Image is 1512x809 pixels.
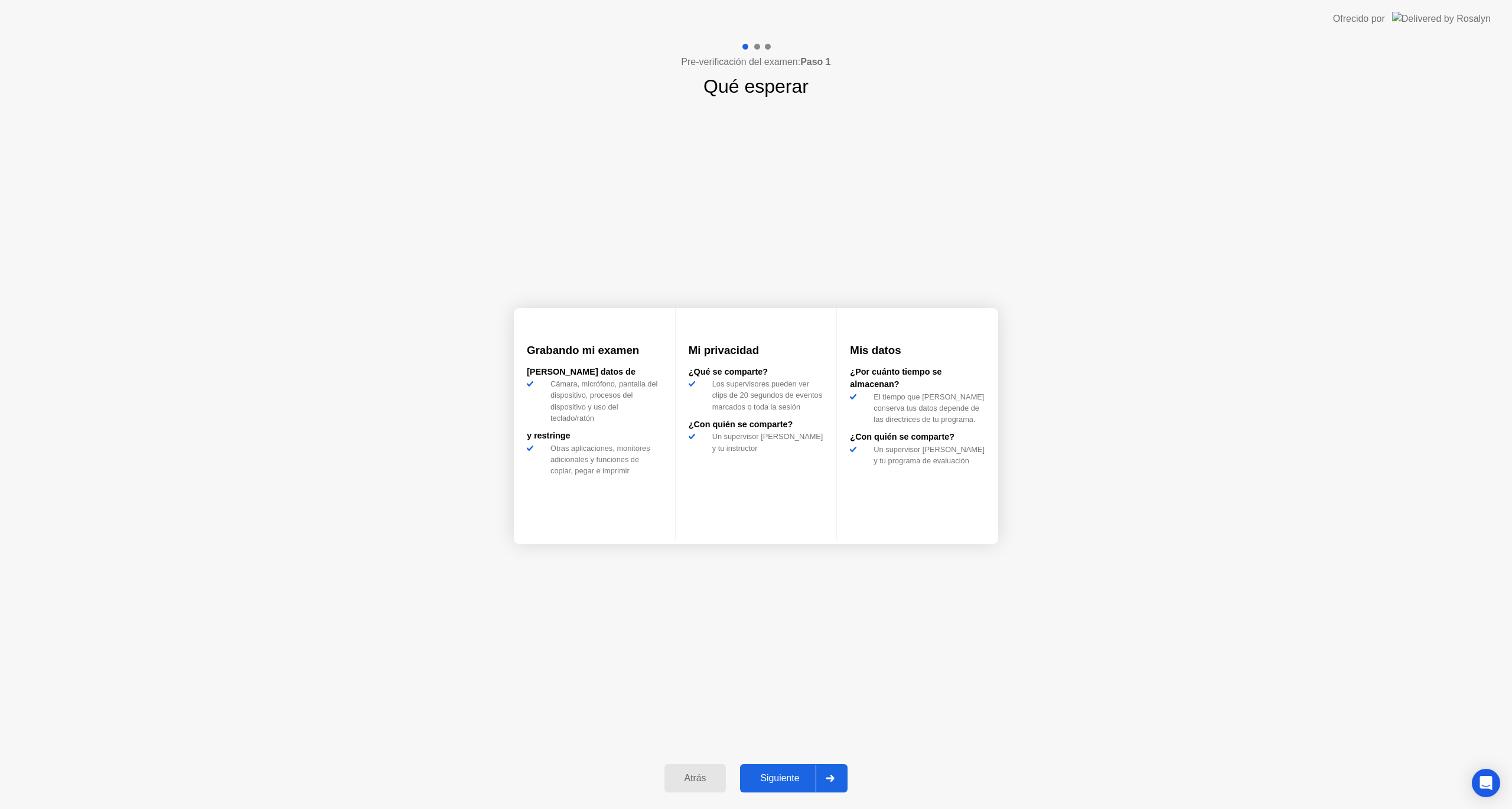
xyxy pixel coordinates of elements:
[664,764,726,792] button: Atrás
[527,430,662,443] div: y restringe
[869,444,985,466] div: Un supervisor [PERSON_NAME] y tu programa de evaluación
[703,72,809,100] h1: Qué esperar
[546,443,662,477] div: Otras aplicaciones, monitores adicionales y funciones de copiar, pegar e imprimir
[850,342,985,359] h3: Mis datos
[708,431,824,453] div: Un supervisor [PERSON_NAME] y tu instructor
[689,342,824,359] h3: Mi privacidad
[681,55,830,69] h4: Pre-verificación del examen:
[1472,769,1500,797] div: Open Intercom Messenger
[850,366,985,391] div: ¿Por cuánto tiempo se almacenan?
[740,764,848,792] button: Siguiente
[869,391,985,425] div: El tiempo que [PERSON_NAME] conserva tus datos depende de las directrices de tu programa.
[744,773,816,784] div: Siguiente
[527,342,662,359] h3: Grabando mi examen
[1392,12,1491,25] img: Delivered by Rosalyn
[668,773,723,784] div: Atrás
[708,378,824,412] div: Los supervisores pueden ver clips de 20 segundos de eventos marcados o toda la sesión
[546,378,662,424] div: Cámara, micrófono, pantalla del dispositivo, procesos del dispositivo y uso del teclado/ratón
[850,431,985,444] div: ¿Con quién se comparte?
[800,57,831,67] b: Paso 1
[1333,12,1385,26] div: Ofrecido por
[689,366,824,379] div: ¿Qué se comparte?
[527,366,662,379] div: [PERSON_NAME] datos de
[689,418,824,431] div: ¿Con quién se comparte?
